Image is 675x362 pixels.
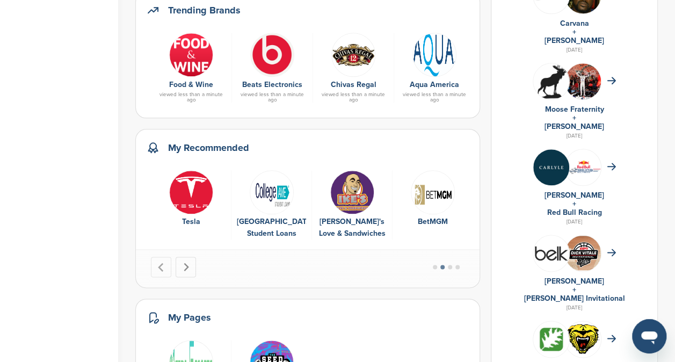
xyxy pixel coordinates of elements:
[572,27,576,37] a: +
[545,105,604,114] a: Moose Fraternity
[455,265,460,269] button: Go to page 4
[502,131,647,141] div: [DATE]
[231,170,312,240] div: 6 of 15
[331,33,375,77] img: Data
[331,80,376,89] a: Chivas Regal
[502,45,647,55] div: [DATE]
[572,285,576,294] a: +
[250,33,294,77] img: Mmvtknjs 400x400
[572,199,576,208] a: +
[168,140,249,155] h2: My Recommended
[440,265,445,269] button: Go to page 2
[169,170,213,214] img: Data
[400,33,469,76] a: Aqua 4c sm
[410,80,459,89] a: Aqua America
[168,310,211,325] h2: My Pages
[318,33,388,76] a: Data
[565,160,601,174] img: Data?1415811735
[565,63,601,99] img: 3bs1dc4c 400x400
[502,303,647,313] div: [DATE]
[448,265,452,269] button: Go to page 3
[156,92,226,103] div: viewed less than a minute ago
[545,191,604,200] a: [PERSON_NAME]
[318,92,388,103] div: viewed less than a minute ago
[400,92,469,103] div: viewed less than a minute ago
[533,63,569,99] img: Hjwwegho 400x400
[424,263,469,271] ul: Select a slide to show
[169,33,213,77] img: Open uri20141112 50798 1kttw5u
[330,170,374,214] img: Ikes
[156,216,226,228] div: Tesla
[317,216,387,240] div: [PERSON_NAME]'s Love & Sandwiches
[433,265,437,269] button: Go to page 1
[411,170,455,214] img: Screen shot 2020 11 05 at 10.46.00 am
[398,216,467,228] div: BetMGM
[156,33,226,76] a: Open uri20141112 50798 1kttw5u
[237,33,307,76] a: Mmvtknjs 400x400
[242,80,302,89] a: Beats Electronics
[533,149,569,185] img: Eowf0nlc 400x400
[237,92,307,103] div: viewed less than a minute ago
[312,170,393,240] div: 7 of 15
[533,321,569,357] img: Odp7hoyt 400x400
[524,294,625,303] a: [PERSON_NAME] Invitational
[151,170,231,240] div: 5 of 15
[169,80,213,89] a: Food & Wine
[560,19,589,28] a: Carvana
[250,170,294,214] img: Screen shot 2017 03 15 at 8.47.38 am
[533,235,569,271] img: L 1bnuap 400x400
[393,170,473,240] div: 8 of 15
[572,113,576,122] a: +
[545,122,604,131] a: [PERSON_NAME]
[168,3,241,18] h2: Trending Brands
[547,208,602,217] a: Red Bull Racing
[156,170,226,228] a: Data Tesla
[151,257,171,277] button: Previous slide
[545,36,604,45] a: [PERSON_NAME]
[412,33,456,77] img: Aqua 4c sm
[565,323,601,354] img: Design img dhsqmo
[565,236,601,270] img: Cleanshot 2025 09 07 at 20.31.59 2x
[237,216,306,240] div: [GEOGRAPHIC_DATA] Student Loans
[545,277,604,286] a: [PERSON_NAME]
[176,257,196,277] button: Next slide
[632,319,666,353] iframe: Button to launch messaging window
[502,217,647,227] div: [DATE]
